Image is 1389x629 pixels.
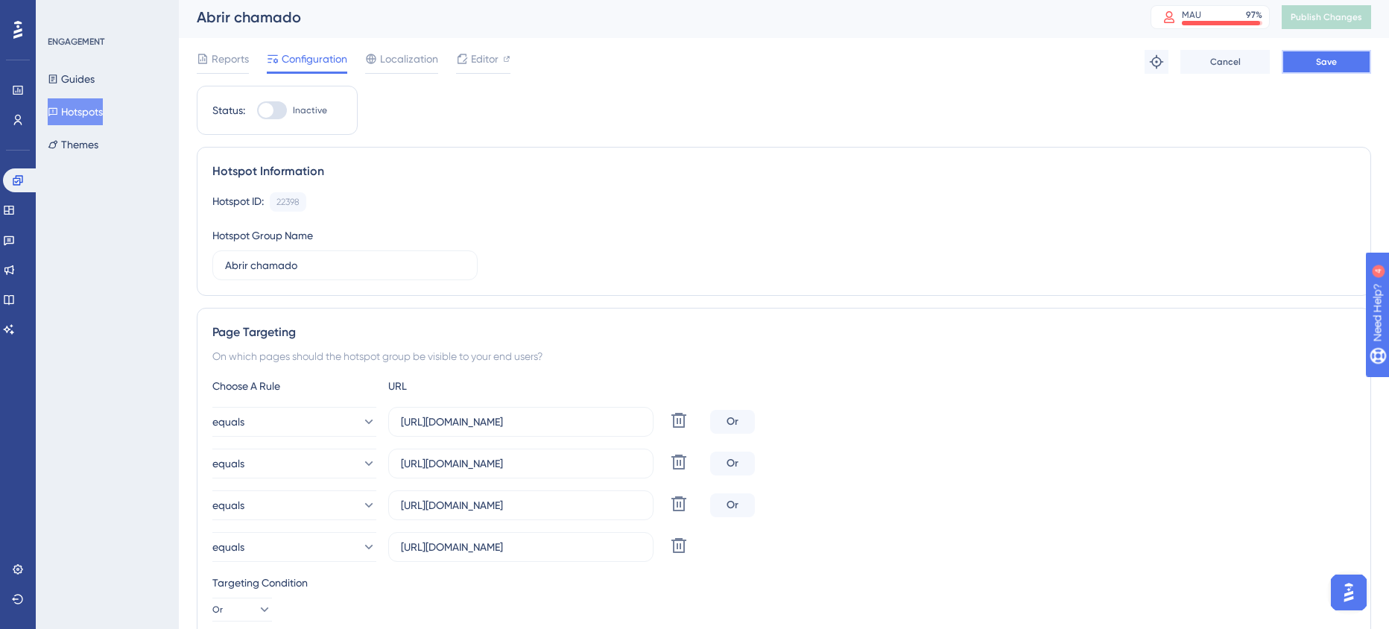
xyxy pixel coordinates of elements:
[1326,570,1371,615] iframe: UserGuiding AI Assistant Launcher
[212,377,376,395] div: Choose A Rule
[710,410,755,434] div: Or
[212,407,376,437] button: equals
[212,604,223,616] span: Or
[212,227,313,244] div: Hotspot Group Name
[212,192,264,212] div: Hotspot ID:
[225,257,465,274] input: Type your Hotspot Group Name here
[197,7,1113,28] div: Abrir chamado
[1180,50,1270,74] button: Cancel
[293,104,327,116] span: Inactive
[276,196,300,208] div: 22398
[104,7,108,19] div: 4
[1282,50,1371,74] button: Save
[380,50,438,68] span: Localization
[212,323,1355,341] div: Page Targeting
[212,101,245,119] div: Status:
[471,50,499,68] span: Editor
[1316,56,1337,68] span: Save
[710,493,755,517] div: Or
[1246,9,1262,21] div: 97 %
[212,574,1355,592] div: Targeting Condition
[212,532,376,562] button: equals
[212,455,244,472] span: equals
[212,347,1355,365] div: On which pages should the hotspot group be visible to your end users?
[401,539,641,555] input: yourwebsite.com/path
[35,4,93,22] span: Need Help?
[1182,9,1201,21] div: MAU
[401,497,641,513] input: yourwebsite.com/path
[388,377,552,395] div: URL
[48,36,104,48] div: ENGAGEMENT
[212,598,272,622] button: Or
[710,452,755,475] div: Or
[212,50,249,68] span: Reports
[212,413,244,431] span: equals
[401,414,641,430] input: yourwebsite.com/path
[1291,11,1362,23] span: Publish Changes
[212,538,244,556] span: equals
[48,131,98,158] button: Themes
[212,449,376,478] button: equals
[48,66,95,92] button: Guides
[212,496,244,514] span: equals
[1282,5,1371,29] button: Publish Changes
[282,50,347,68] span: Configuration
[401,455,641,472] input: yourwebsite.com/path
[212,490,376,520] button: equals
[48,98,103,125] button: Hotspots
[212,162,1355,180] div: Hotspot Information
[1210,56,1241,68] span: Cancel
